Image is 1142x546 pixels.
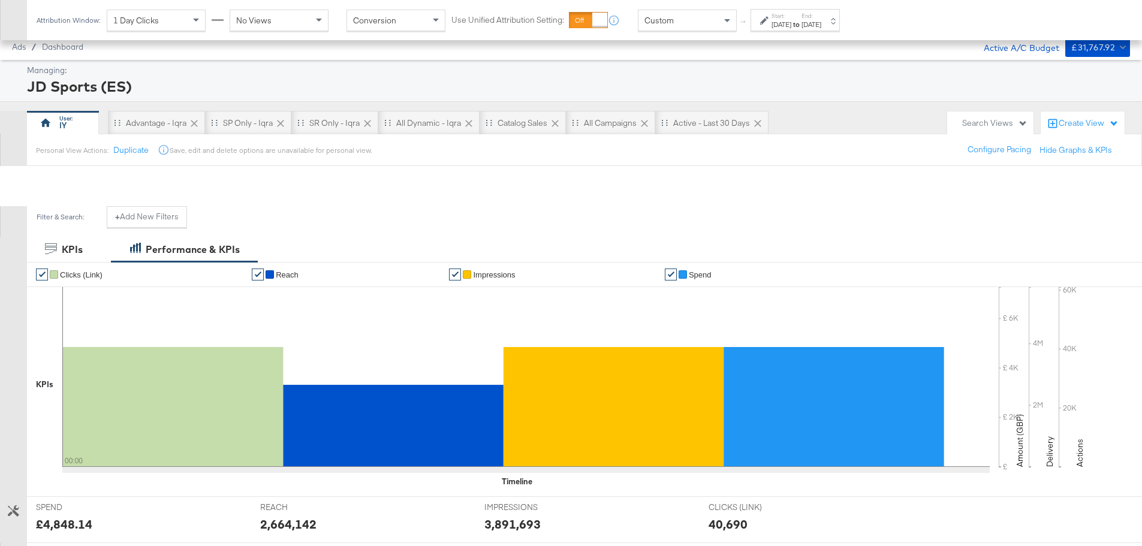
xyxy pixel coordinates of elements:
a: ✔ [665,269,677,280]
div: Save, edit and delete options are unavailable for personal view. [170,146,372,155]
div: Create View [1059,117,1119,129]
div: Drag to reorder tab [661,119,668,126]
span: ↑ [738,20,749,25]
div: Managing: [27,65,1127,76]
div: SR only - Iqra [309,117,360,129]
span: No Views [236,15,272,26]
strong: to [791,20,801,29]
span: Ads [12,42,26,52]
button: +Add New Filters [107,206,187,228]
button: Hide Graphs & KPIs [1039,144,1112,156]
a: ✔ [449,269,461,280]
span: Impressions [473,270,515,279]
div: [DATE] [772,20,791,29]
button: Configure Pacing [959,139,1039,161]
div: KPIs [36,379,53,390]
span: REACH [260,502,350,513]
span: 1 Day Clicks [113,15,159,26]
strong: + [115,211,120,222]
button: £31,767.92 [1065,38,1130,57]
div: Drag to reorder tab [384,119,391,126]
span: IMPRESSIONS [484,502,574,513]
div: £4,848.14 [36,515,92,533]
div: Advantage - Iqra [126,117,186,129]
text: Amount (GBP) [1014,414,1025,467]
a: ✔ [36,269,48,280]
div: Active A/C Budget [971,38,1059,56]
div: 3,891,693 [484,515,541,533]
button: Duplicate [113,144,149,156]
text: Actions [1074,439,1085,467]
span: Conversion [353,15,396,26]
div: £31,767.92 [1071,40,1115,55]
div: Drag to reorder tab [114,119,120,126]
label: Start: [772,12,791,20]
div: KPIs [62,243,83,257]
span: Clicks (Link) [60,270,103,279]
span: Spend [689,270,712,279]
span: Reach [276,270,299,279]
label: Use Unified Attribution Setting: [451,14,564,26]
div: All Campaigns [584,117,637,129]
div: Search Views [962,117,1028,129]
div: Filter & Search: [36,213,85,221]
div: All Dynamic - Iqra [396,117,461,129]
div: Personal View Actions: [36,146,109,155]
span: CLICKS (LINK) [709,502,799,513]
text: Delivery [1044,436,1055,467]
label: End: [801,12,821,20]
div: 2,664,142 [260,515,317,533]
div: Performance & KPIs [146,243,240,257]
div: IY [59,120,67,131]
div: Attribution Window: [36,16,101,25]
span: / [26,42,42,52]
div: [DATE] [801,20,821,29]
div: Drag to reorder tab [211,119,218,126]
div: Drag to reorder tab [486,119,492,126]
div: Active - Last 30 Days [673,117,750,129]
div: Drag to reorder tab [297,119,304,126]
div: Drag to reorder tab [572,119,578,126]
div: Catalog Sales [498,117,547,129]
div: JD Sports (ES) [27,76,1127,96]
div: Timeline [502,476,532,487]
span: Custom [644,15,674,26]
div: SP only - Iqra [223,117,273,129]
span: SPEND [36,502,126,513]
div: 40,690 [709,515,748,533]
a: ✔ [252,269,264,280]
a: Dashboard [42,42,83,52]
